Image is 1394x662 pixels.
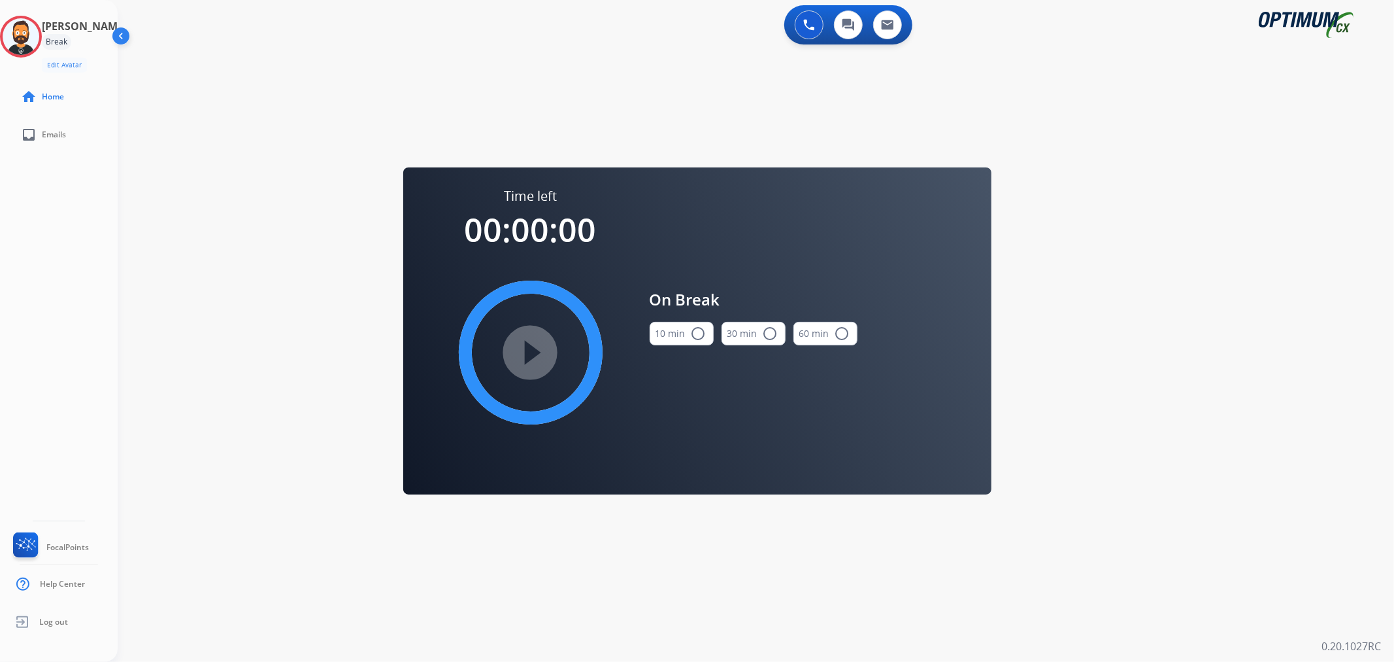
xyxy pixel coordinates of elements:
h3: [PERSON_NAME] [42,18,127,34]
mat-icon: radio_button_unchecked [835,326,850,341]
button: 30 min [722,322,786,345]
span: Help Center [40,579,85,589]
button: Edit Avatar [42,58,87,73]
a: FocalPoints [10,532,89,563]
mat-icon: home [21,89,37,105]
img: avatar [3,18,39,55]
p: 0.20.1027RC [1321,638,1381,654]
mat-icon: radio_button_unchecked [691,326,706,341]
span: Time left [504,187,557,205]
mat-icon: inbox [21,127,37,143]
button: 60 min [793,322,857,345]
span: FocalPoints [46,542,89,553]
span: Log out [39,617,68,627]
span: 00:00:00 [465,207,597,252]
span: Home [42,92,64,102]
button: 10 min [650,322,714,345]
span: Emails [42,130,66,140]
span: On Break [650,288,857,311]
mat-icon: radio_button_unchecked [763,326,778,341]
div: Break [42,34,71,50]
